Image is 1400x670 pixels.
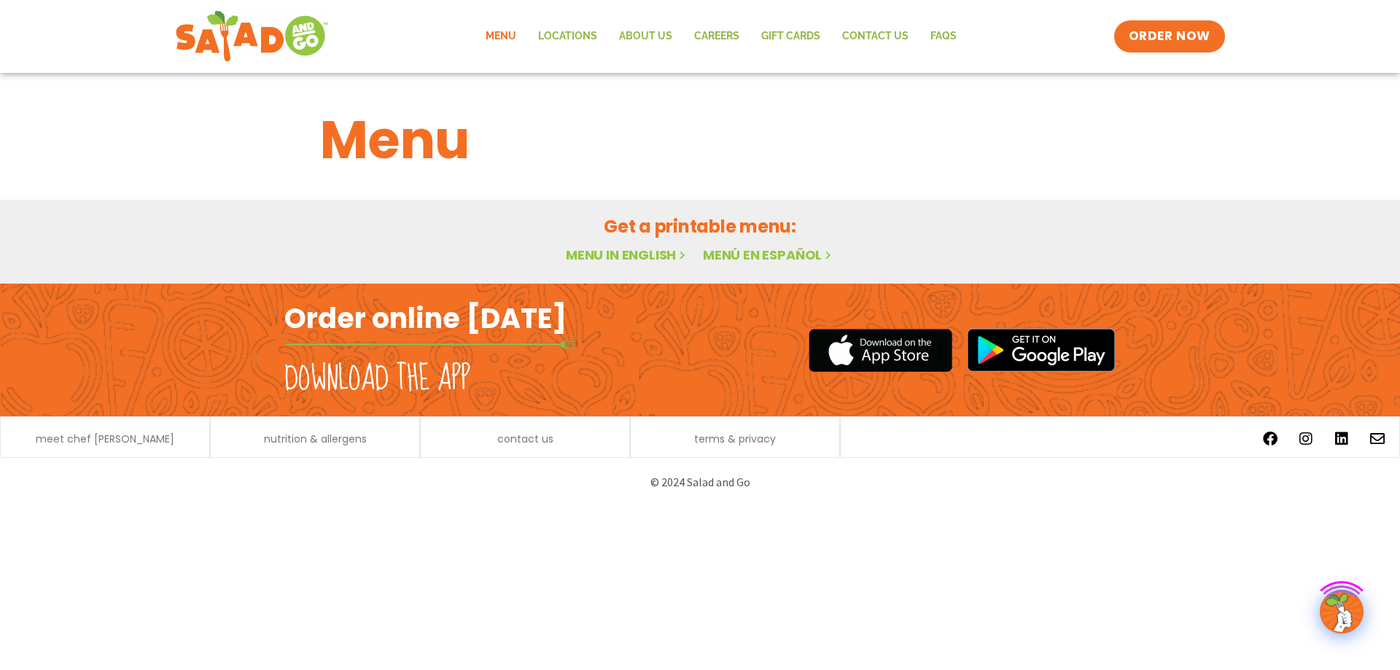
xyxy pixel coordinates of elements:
a: Menu in English [566,246,688,264]
a: About Us [608,20,683,53]
h2: Get a printable menu: [320,214,1080,239]
a: Menu [475,20,527,53]
img: google_play [967,328,1116,372]
nav: Menu [475,20,968,53]
p: © 2024 Salad and Go [292,472,1108,492]
a: Contact Us [831,20,919,53]
a: Careers [683,20,750,53]
img: appstore [809,327,952,374]
h2: Order online [DATE] [284,300,567,336]
h1: Menu [320,101,1080,179]
h2: Download the app [284,359,470,400]
a: contact us [497,434,553,444]
a: FAQs [919,20,968,53]
img: fork [284,340,576,348]
a: terms & privacy [694,434,776,444]
a: nutrition & allergens [264,434,367,444]
a: meet chef [PERSON_NAME] [36,434,174,444]
a: Menú en español [703,246,834,264]
a: GIFT CARDS [750,20,831,53]
img: new-SAG-logo-768×292 [175,7,329,66]
a: Locations [527,20,608,53]
a: ORDER NOW [1114,20,1225,52]
span: ORDER NOW [1129,28,1210,45]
